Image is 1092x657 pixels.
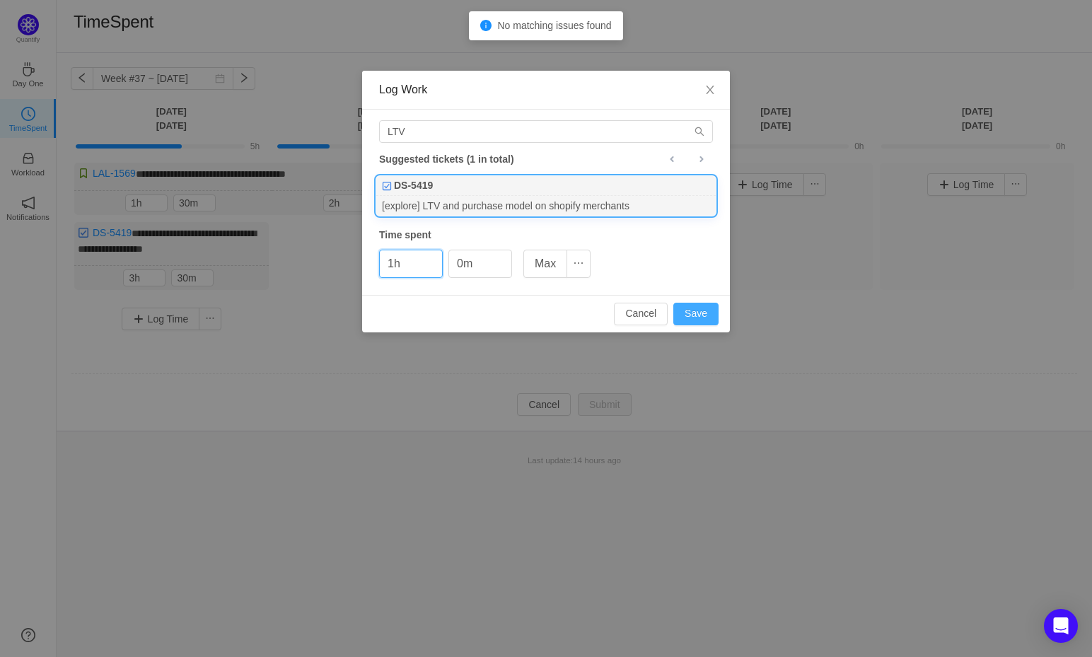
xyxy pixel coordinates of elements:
button: icon: ellipsis [567,250,591,278]
input: Search [379,120,713,143]
div: Suggested tickets (1 in total) [379,150,713,168]
button: Save [673,303,719,325]
img: 10318 [382,181,392,191]
button: Close [690,71,730,110]
i: icon: close [704,84,716,95]
i: icon: info-circle [480,20,492,31]
button: Cancel [614,303,668,325]
span: No matching issues found [497,20,611,31]
div: [explore] LTV and purchase model on shopify merchants [376,196,716,215]
div: Open Intercom Messenger [1044,609,1078,643]
b: DS-5419 [394,178,433,193]
button: Max [523,250,567,278]
i: icon: search [695,127,704,136]
div: Time spent [379,228,713,243]
div: Log Work [379,82,713,98]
